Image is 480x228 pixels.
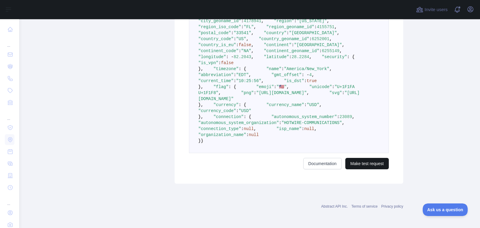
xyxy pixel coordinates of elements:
span: 6255149 [322,49,340,53]
span: "city_geoname_id" [198,19,241,23]
span: }, [198,84,203,89]
span: : [332,84,334,89]
span: 82.2043 [234,55,251,59]
span: "currency" [213,102,238,107]
span: "10:25:56" [236,78,261,83]
span: : [286,31,289,35]
span: "[US_STATE]" [297,19,327,23]
span: "postal_code" [198,31,231,35]
span: : [294,19,296,23]
span: : [274,84,276,89]
span: } [198,138,201,143]
div: ... [5,109,14,121]
span: : [236,43,238,47]
span: , [307,90,309,95]
span: "[GEOGRAPHIC_DATA]" [294,43,342,47]
span: , [329,37,332,41]
span: } [201,138,203,143]
span: true [307,78,317,83]
span: "USD" [238,108,251,113]
span: : [254,90,256,95]
span: : [234,73,236,77]
span: "FL" [244,25,254,29]
span: "NA" [241,49,251,53]
span: }, [198,102,203,107]
span: "longitude" [198,55,226,59]
span: , [329,67,332,71]
a: Privacy policy [381,204,403,209]
span: "name" [266,67,281,71]
span: : { [244,114,251,119]
span: "currency_name" [266,102,304,107]
span: : { [347,55,355,59]
span: : [246,132,249,137]
span: : [319,49,322,53]
span: , [261,78,264,83]
a: Documentation [303,158,342,169]
span: , [251,55,253,59]
a: Terms of service [351,204,377,209]
span: "is_vpn" [198,61,218,65]
span: : - [226,55,233,59]
span: : [309,37,312,41]
span: , [309,55,312,59]
div: ... [5,36,14,48]
span: false [238,43,251,47]
span: "flag" [213,84,228,89]
span: , [314,126,317,131]
span: "region_iso_code" [198,25,241,29]
span: 6252001 [312,37,329,41]
span: : [292,43,294,47]
span: "svg" [329,90,342,95]
span: null [244,126,254,131]
span: 28.2284 [292,55,309,59]
span: false [221,61,234,65]
span: , [249,73,251,77]
div: ... [5,194,14,206]
span: Invite users [424,6,448,13]
span: : [342,90,344,95]
span: : { [229,84,236,89]
span: "abbreviation" [198,73,234,77]
span: , [218,90,221,95]
span: null [249,132,259,137]
span: "region" [274,19,294,23]
span: : [301,126,304,131]
span: , [261,19,264,23]
span: , [251,49,253,53]
span: "[URL][DOMAIN_NAME]" [256,90,307,95]
span: "gmt_offset" [271,73,302,77]
span: , [254,126,256,131]
span: "EDT" [236,73,249,77]
span: : [289,55,291,59]
span: "HOTWIRE-COMMUNICATIONS" [281,120,342,125]
span: 4178941 [244,19,261,23]
span: : [241,19,244,23]
span: "33541" [234,31,251,35]
span: "[GEOGRAPHIC_DATA]" [289,31,337,35]
span: "is_dst" [284,78,304,83]
span: , [319,102,322,107]
button: Make test request [345,158,389,169]
span: "region_geoname_id" [266,25,314,29]
span: , [340,49,342,53]
span: "continent" [264,43,291,47]
span: "continent_geoname_id" [264,49,319,53]
span: , [352,114,355,119]
span: : [231,31,233,35]
span: 4 [309,73,312,77]
span: : [218,61,221,65]
span: , [312,73,314,77]
span: , [251,31,253,35]
span: : [281,67,284,71]
span: , [286,84,289,89]
span: "timezone" [213,67,238,71]
span: "emoji" [256,84,274,89]
span: "continent_code" [198,49,238,53]
span: "USD" [307,102,319,107]
span: "connection" [213,114,244,119]
span: "🇺🇸" [277,84,287,89]
span: : - [302,73,309,77]
span: , [254,25,256,29]
span: : [279,120,281,125]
